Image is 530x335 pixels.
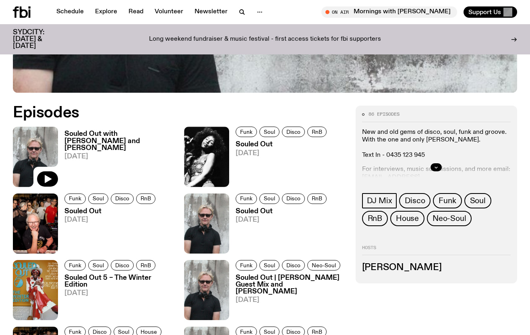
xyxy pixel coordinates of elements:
[259,194,279,204] a: Soul
[236,194,257,204] a: Funk
[240,262,253,268] span: Funk
[362,211,388,226] a: RnB
[184,260,229,320] img: Stephen looks directly at the camera, wearing a black tee, black sunglasses and headphones around...
[115,262,129,268] span: Disco
[236,260,257,270] a: Funk
[368,214,382,223] span: RnB
[405,196,425,205] span: Disco
[396,214,419,223] span: House
[282,194,305,204] a: Disco
[64,131,174,151] h3: Souled Out with [PERSON_NAME] and [PERSON_NAME]
[64,194,86,204] a: Funk
[399,193,431,208] a: Disco
[90,6,122,18] a: Explore
[69,196,81,202] span: Funk
[13,29,64,50] h3: SYDCITY: [DATE] & [DATE]
[52,6,89,18] a: Schedule
[93,329,107,335] span: Disco
[427,211,472,226] a: Neo-Soul
[111,194,134,204] a: Disco
[13,106,346,120] h2: Episodes
[362,246,511,255] h2: Hosts
[433,214,466,223] span: Neo-Soul
[307,127,327,137] a: RnB
[64,290,174,297] span: [DATE]
[362,263,511,272] h3: [PERSON_NAME]
[58,131,174,187] a: Souled Out with [PERSON_NAME] and [PERSON_NAME][DATE]
[141,262,151,268] span: RnB
[307,194,327,204] a: RnB
[362,129,511,160] p: New and old gems of disco, soul, funk and groove. With the one and only [PERSON_NAME]. Text In - ...
[240,129,253,135] span: Funk
[264,129,275,135] span: Soul
[312,196,322,202] span: RnB
[64,275,174,288] h3: Souled Out 5 – The Winter Edition
[64,260,86,270] a: Funk
[312,329,322,335] span: RnB
[88,194,108,204] a: Soul
[141,329,157,335] span: House
[229,275,346,320] a: Souled Out | [PERSON_NAME] Guest Mix and [PERSON_NAME][DATE]
[240,329,253,335] span: Funk
[88,260,108,270] a: Soul
[464,6,517,18] button: Support Us
[367,196,392,205] span: DJ Mix
[312,129,322,135] span: RnB
[93,262,104,268] span: Soul
[93,196,104,202] span: Soul
[58,208,158,254] a: Souled Out[DATE]
[468,8,501,16] span: Support Us
[236,297,346,304] span: [DATE]
[286,329,300,335] span: Disco
[69,262,81,268] span: Funk
[236,216,329,223] span: [DATE]
[236,127,257,137] a: Funk
[390,211,424,226] a: House
[229,208,329,254] a: Souled Out[DATE]
[229,141,329,187] a: Souled Out[DATE]
[13,127,58,187] img: Stephen looks directly at the camera, wearing a black tee, black sunglasses and headphones around...
[64,153,174,160] span: [DATE]
[69,329,81,335] span: Funk
[236,150,329,157] span: [DATE]
[286,129,300,135] span: Disco
[236,208,329,215] h3: Souled Out
[111,260,134,270] a: Disco
[64,216,158,223] span: [DATE]
[124,6,148,18] a: Read
[64,208,158,215] h3: Souled Out
[362,193,397,208] a: DJ Mix
[286,262,300,268] span: Disco
[136,260,155,270] a: RnB
[118,329,129,335] span: Soul
[240,196,253,202] span: Funk
[321,6,457,18] button: On AirMornings with [PERSON_NAME]
[282,127,305,137] a: Disco
[149,36,381,43] p: Long weekend fundraiser & music festival - first access tickets for fbi supporters
[236,275,346,295] h3: Souled Out | [PERSON_NAME] Guest Mix and [PERSON_NAME]
[190,6,232,18] a: Newsletter
[184,194,229,254] img: Stephen looks directly at the camera, wearing a black tee, black sunglasses and headphones around...
[236,141,329,148] h3: Souled Out
[369,112,400,117] span: 86 episodes
[433,193,462,208] a: Funk
[286,196,300,202] span: Disco
[464,193,491,208] a: Soul
[264,196,275,202] span: Soul
[282,260,305,270] a: Disco
[141,196,151,202] span: RnB
[136,194,155,204] a: RnB
[115,196,129,202] span: Disco
[264,329,275,335] span: Soul
[259,260,279,270] a: Soul
[264,262,275,268] span: Soul
[58,275,174,320] a: Souled Out 5 – The Winter Edition[DATE]
[470,196,486,205] span: Soul
[150,6,188,18] a: Volunteer
[307,260,340,270] a: Neo-Soul
[259,127,279,137] a: Soul
[439,196,456,205] span: Funk
[312,262,336,268] span: Neo-Soul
